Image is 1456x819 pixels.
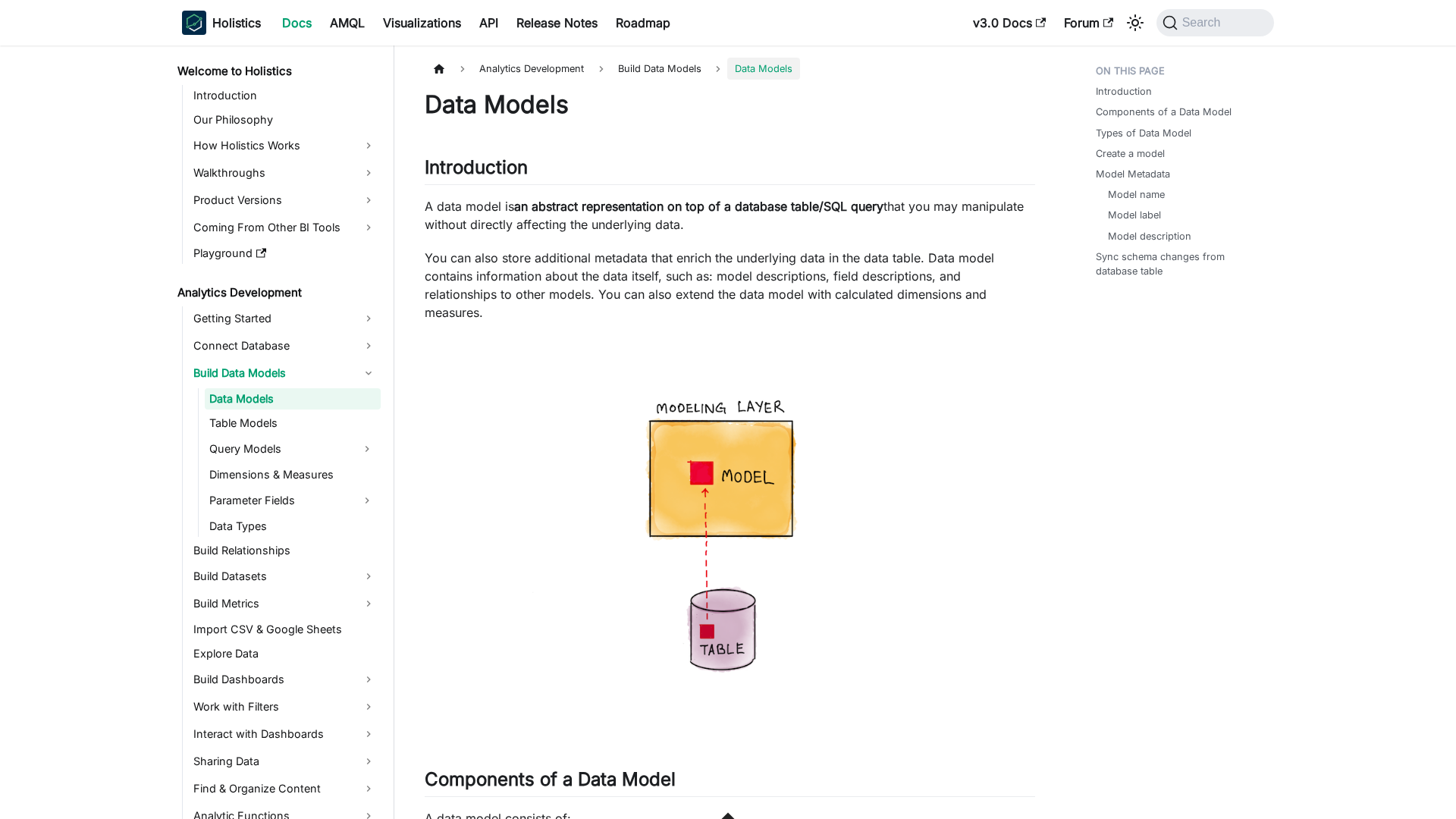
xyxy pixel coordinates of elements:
[189,695,381,719] a: Work with Filters
[425,58,1035,80] nav: Breadcrumbs
[273,11,321,35] a: Docs
[189,215,381,240] a: Coming From Other BI Tools
[1055,11,1122,35] a: Forum
[425,197,1035,234] p: A data model is that you may manipulate without directly affecting the underlying data.
[1096,249,1265,278] a: Sync schema changes from database table
[189,243,381,264] a: Playground
[189,619,381,640] a: Import CSV & Google Sheets
[212,14,261,32] b: Holistics
[1096,105,1232,119] a: Components of a Data Model
[1096,146,1165,161] a: Create a model
[189,591,381,616] a: Build Metrics
[189,540,381,561] a: Build Relationships
[470,11,507,35] a: API
[425,58,453,80] a: Home page
[173,61,381,82] a: Welcome to Holistics
[205,437,353,461] a: Query Models
[1123,11,1147,35] button: Switch between dark and light mode (currently system mode)
[189,306,381,331] a: Getting Started
[425,249,1035,322] p: You can also store additional metadata that enrich the underlying data in the data table. Data mo...
[425,89,1035,120] h1: Data Models
[353,488,381,513] button: Expand sidebar category 'Parameter Fields'
[472,58,591,80] span: Analytics Development
[173,282,381,303] a: Analytics Development
[374,11,470,35] a: Visualizations
[189,564,381,588] a: Build Datasets
[189,667,381,692] a: Build Dashboards
[610,58,709,80] span: Build Data Models
[205,413,381,434] a: Table Models
[1108,208,1161,222] a: Model label
[189,188,381,212] a: Product Versions
[1108,187,1165,202] a: Model name
[1096,167,1170,181] a: Model Metadata
[189,133,381,158] a: How Holistics Works
[205,464,381,485] a: Dimensions & Measures
[1178,16,1230,30] span: Search
[182,11,206,35] img: Holistics
[425,768,1035,797] h2: Components of a Data Model
[1096,84,1152,99] a: Introduction
[182,11,261,35] a: HolisticsHolisticsHolistics
[425,156,1035,185] h2: Introduction
[514,199,883,214] strong: an abstract representation on top of a database table/SQL query
[189,334,381,358] a: Connect Database
[189,361,381,385] a: Build Data Models
[205,516,381,537] a: Data Types
[507,11,607,35] a: Release Notes
[964,11,1055,35] a: v3.0 Docs
[1108,229,1191,243] a: Model description
[205,488,353,513] a: Parameter Fields
[189,722,381,746] a: Interact with Dashboards
[205,388,381,409] a: Data Models
[321,11,374,35] a: AMQL
[1156,9,1274,36] button: Search (Command+K)
[353,437,381,461] button: Expand sidebar category 'Query Models'
[189,161,381,185] a: Walkthroughs
[189,749,381,773] a: Sharing Data
[607,11,679,35] a: Roadmap
[167,45,394,819] nav: Docs sidebar
[189,85,381,106] a: Introduction
[727,58,800,80] span: Data Models
[189,777,381,801] a: Find & Organize Content
[189,643,381,664] a: Explore Data
[1096,126,1191,140] a: Types of Data Model
[189,109,381,130] a: Our Philosophy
